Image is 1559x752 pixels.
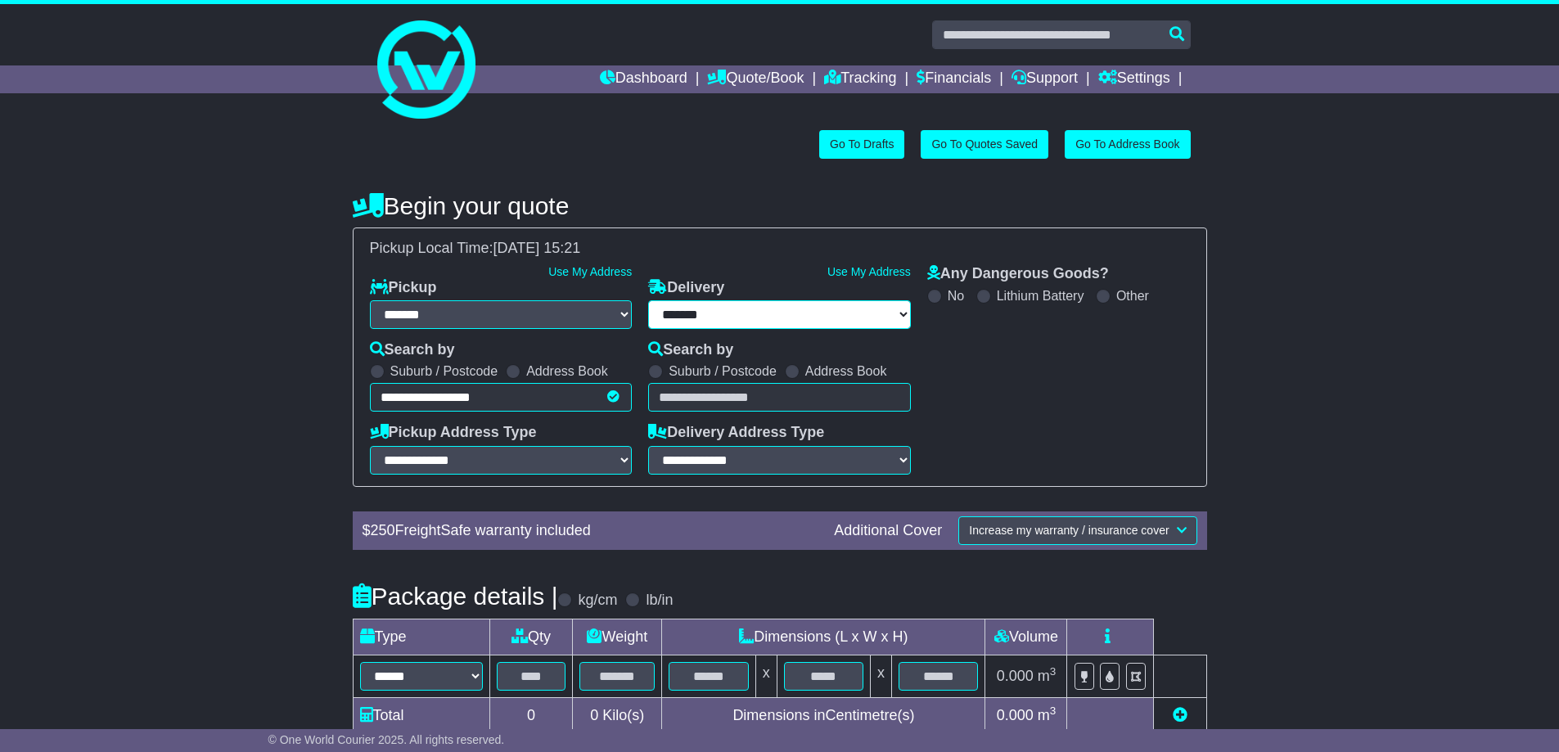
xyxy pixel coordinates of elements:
td: Weight [573,619,662,655]
span: m [1038,668,1057,684]
span: © One World Courier 2025. All rights reserved. [268,733,505,746]
h4: Begin your quote [353,192,1207,219]
a: Settings [1098,65,1170,93]
label: Address Book [805,363,887,379]
label: lb/in [646,592,673,610]
a: Go To Quotes Saved [921,130,1048,159]
label: Delivery [648,279,724,297]
label: Lithium Battery [997,288,1084,304]
label: Delivery Address Type [648,424,824,442]
a: Quote/Book [707,65,804,93]
td: Total [353,697,489,733]
span: 0 [590,707,598,723]
td: 0 [489,697,573,733]
a: Financials [917,65,991,93]
a: Dashboard [600,65,687,93]
span: 0.000 [997,707,1034,723]
div: $ FreightSafe warranty included [354,522,827,540]
label: Pickup Address Type [370,424,537,442]
td: x [871,655,892,697]
div: Pickup Local Time: [362,240,1198,258]
span: 0.000 [997,668,1034,684]
label: Address Book [526,363,608,379]
a: Support [1012,65,1078,93]
a: Add new item [1173,707,1187,723]
label: Suburb / Postcode [669,363,777,379]
span: Increase my warranty / insurance cover [969,524,1169,537]
td: Qty [489,619,573,655]
a: Use My Address [827,265,911,278]
a: Go To Address Book [1065,130,1190,159]
div: Additional Cover [826,522,950,540]
label: Search by [370,341,455,359]
label: Search by [648,341,733,359]
td: Dimensions in Centimetre(s) [662,697,985,733]
a: Go To Drafts [819,130,904,159]
td: Volume [985,619,1067,655]
span: 250 [371,522,395,538]
label: kg/cm [578,592,617,610]
label: Suburb / Postcode [390,363,498,379]
span: [DATE] 15:21 [493,240,581,256]
label: Other [1116,288,1149,304]
sup: 3 [1050,705,1057,717]
td: Kilo(s) [573,697,662,733]
label: Pickup [370,279,437,297]
td: Type [353,619,489,655]
label: Any Dangerous Goods? [927,265,1109,283]
span: m [1038,707,1057,723]
label: No [948,288,964,304]
h4: Package details | [353,583,558,610]
button: Increase my warranty / insurance cover [958,516,1196,545]
a: Use My Address [548,265,632,278]
td: Dimensions (L x W x H) [662,619,985,655]
a: Tracking [824,65,896,93]
sup: 3 [1050,665,1057,678]
td: x [755,655,777,697]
